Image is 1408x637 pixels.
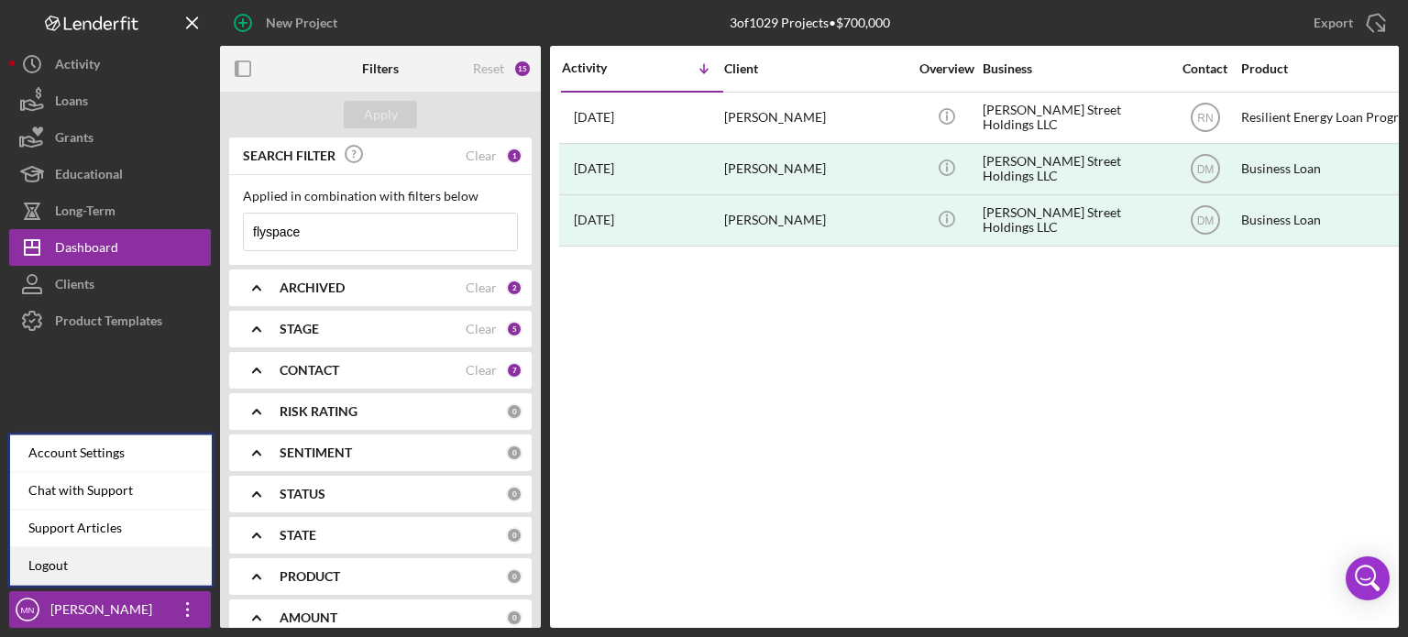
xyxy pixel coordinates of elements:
div: Activity [55,46,100,87]
button: Loans [9,82,211,119]
button: Educational [9,156,211,192]
div: 7 [506,362,522,379]
div: Account Settings [10,434,212,472]
div: [PERSON_NAME] [724,93,907,142]
div: 5 [506,321,522,337]
div: Business [983,61,1166,76]
div: Clear [466,280,497,295]
button: Activity [9,46,211,82]
button: Grants [9,119,211,156]
div: Export [1314,5,1353,41]
div: [PERSON_NAME] Street Holdings LLC [983,196,1166,245]
div: Clear [466,363,497,378]
b: STATUS [280,487,325,501]
div: 3 of 1029 Projects • $700,000 [730,16,890,30]
div: 0 [506,527,522,544]
b: AMOUNT [280,610,337,625]
div: 0 [506,568,522,585]
div: 2 [506,280,522,296]
div: [PERSON_NAME] [724,196,907,245]
div: Product Templates [55,302,162,344]
div: [PERSON_NAME] [46,591,165,632]
text: DM [1196,163,1214,176]
div: [PERSON_NAME] Street Holdings LLC [983,145,1166,193]
button: New Project [220,5,356,41]
div: Clear [466,322,497,336]
b: SENTIMENT [280,445,352,460]
div: Activity [562,60,643,75]
div: Dashboard [55,229,118,270]
div: Client [724,61,907,76]
div: 0 [506,403,522,420]
b: STATE [280,528,316,543]
a: Logout [10,547,212,585]
button: Product Templates [9,302,211,339]
div: 0 [506,486,522,502]
time: 2023-05-17 14:34 [574,213,614,227]
button: Export [1295,5,1399,41]
div: Apply [364,101,398,128]
text: RN [1197,112,1213,125]
text: MN [21,605,35,615]
div: Open Intercom Messenger [1346,556,1390,600]
div: [PERSON_NAME] [724,145,907,193]
b: ARCHIVED [280,280,345,295]
b: STAGE [280,322,319,336]
div: Clients [55,266,94,307]
b: PRODUCT [280,569,340,584]
time: 2024-02-26 18:50 [574,161,614,176]
b: SEARCH FILTER [243,148,335,163]
text: DM [1196,214,1214,227]
b: Filters [362,61,399,76]
a: Support Articles [10,510,212,547]
div: 15 [513,60,532,78]
div: Loans [55,82,88,124]
div: Overview [912,61,981,76]
div: Long-Term [55,192,115,234]
button: Dashboard [9,229,211,266]
div: 0 [506,610,522,626]
button: Apply [344,101,417,128]
b: RISK RATING [280,404,357,419]
div: Applied in combination with filters below [243,189,518,203]
div: Reset [473,61,504,76]
div: New Project [266,5,337,41]
div: Educational [55,156,123,197]
button: Long-Term [9,192,211,229]
div: 0 [506,445,522,461]
div: 1 [506,148,522,164]
div: Grants [55,119,93,160]
div: [PERSON_NAME] Street Holdings LLC [983,93,1166,142]
b: CONTACT [280,363,339,378]
button: MN[PERSON_NAME] [9,591,211,628]
button: Clients [9,266,211,302]
div: Clear [466,148,497,163]
time: 2025-06-30 16:29 [574,110,614,125]
div: Chat with Support [10,472,212,510]
div: Contact [1171,61,1239,76]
